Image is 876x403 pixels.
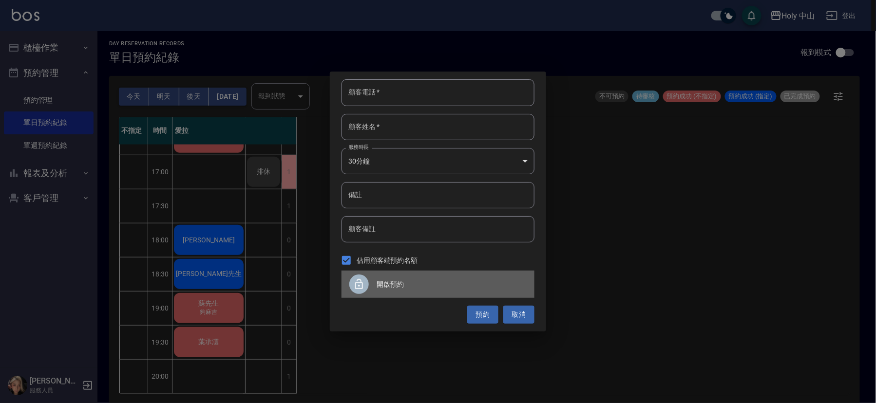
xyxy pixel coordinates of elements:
button: 預約 [467,306,498,324]
span: 開啟預約 [377,279,527,290]
label: 服務時長 [348,144,369,151]
span: 佔用顧客端預約名額 [357,256,418,266]
div: 開啟預約 [342,271,534,298]
button: 取消 [503,306,534,324]
div: 30分鐘 [342,148,534,174]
